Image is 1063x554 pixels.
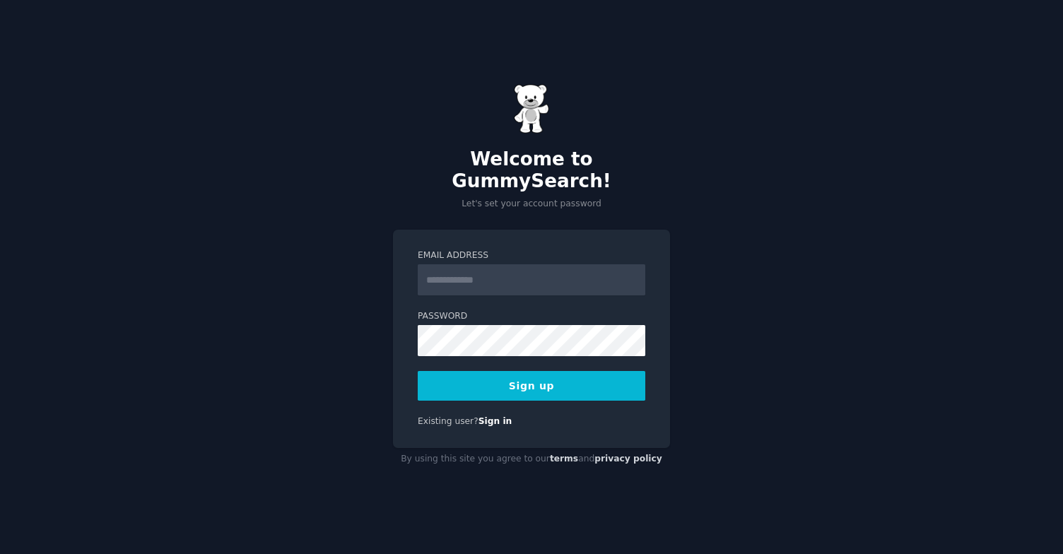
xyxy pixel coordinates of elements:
label: Password [418,310,645,323]
img: Gummy Bear [514,84,549,134]
div: By using this site you agree to our and [393,448,670,471]
a: Sign in [478,416,512,426]
span: Existing user? [418,416,478,426]
h2: Welcome to GummySearch! [393,148,670,193]
a: privacy policy [594,454,662,464]
label: Email Address [418,249,645,262]
button: Sign up [418,371,645,401]
p: Let's set your account password [393,198,670,211]
a: terms [550,454,578,464]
